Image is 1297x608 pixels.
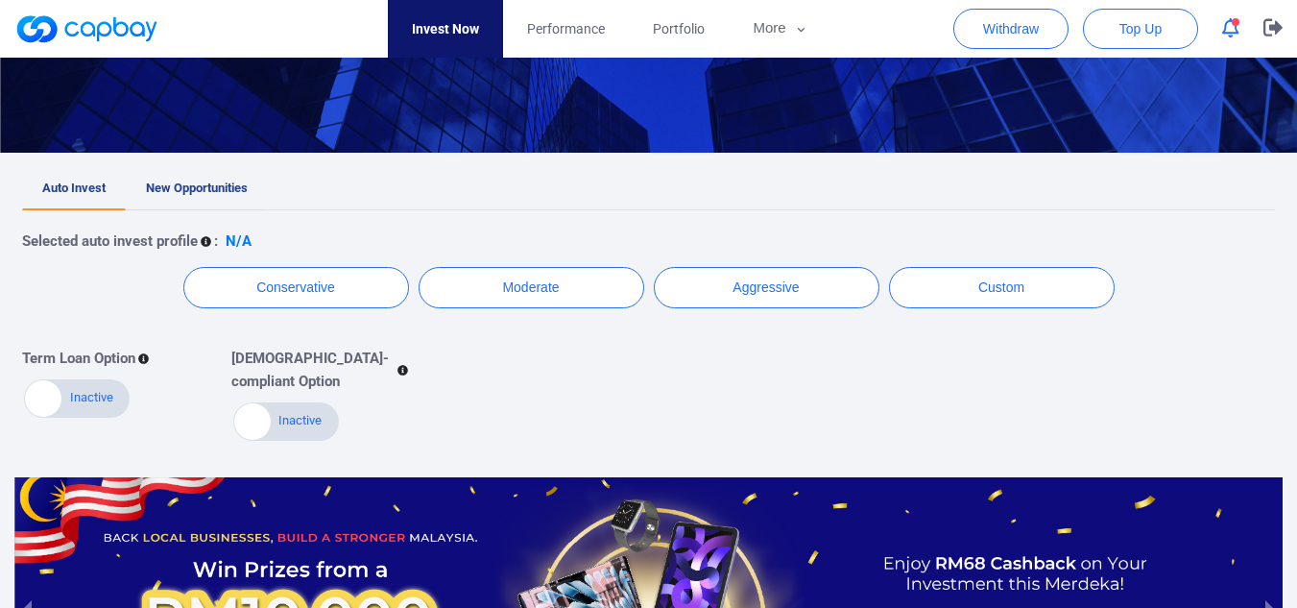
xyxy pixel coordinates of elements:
span: Top Up [1119,19,1162,38]
p: N/A [226,230,252,253]
span: Portfolio [653,18,705,39]
button: Conservative [183,267,409,308]
span: New Opportunities [146,181,248,195]
p: [DEMOGRAPHIC_DATA]-compliant Option [231,347,396,393]
button: Moderate [419,267,644,308]
span: Auto Invest [42,181,106,195]
p: Selected auto invest profile [22,230,198,253]
button: Withdraw [953,9,1069,49]
button: Top Up [1083,9,1198,49]
span: Performance [527,18,605,39]
button: Aggressive [654,267,879,308]
p: : [214,230,218,253]
button: Custom [889,267,1115,308]
p: Term Loan Option [22,347,135,370]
